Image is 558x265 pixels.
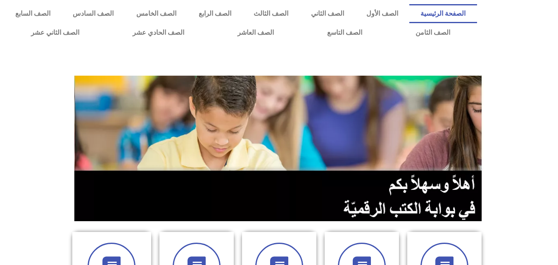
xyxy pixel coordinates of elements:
[389,23,477,42] a: الصف الثامن
[300,4,355,23] a: الصف الثاني
[300,23,389,42] a: الصف التاسع
[4,4,62,23] a: الصف السابع
[355,4,409,23] a: الصف الأول
[188,4,242,23] a: الصف الرابع
[106,23,211,42] a: الصف الحادي عشر
[211,23,300,42] a: الصف العاشر
[409,4,477,23] a: الصفحة الرئيسية
[125,4,188,23] a: الصف الخامس
[4,23,106,42] a: الصف الثاني عشر
[242,4,299,23] a: الصف الثالث
[62,4,125,23] a: الصف السادس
